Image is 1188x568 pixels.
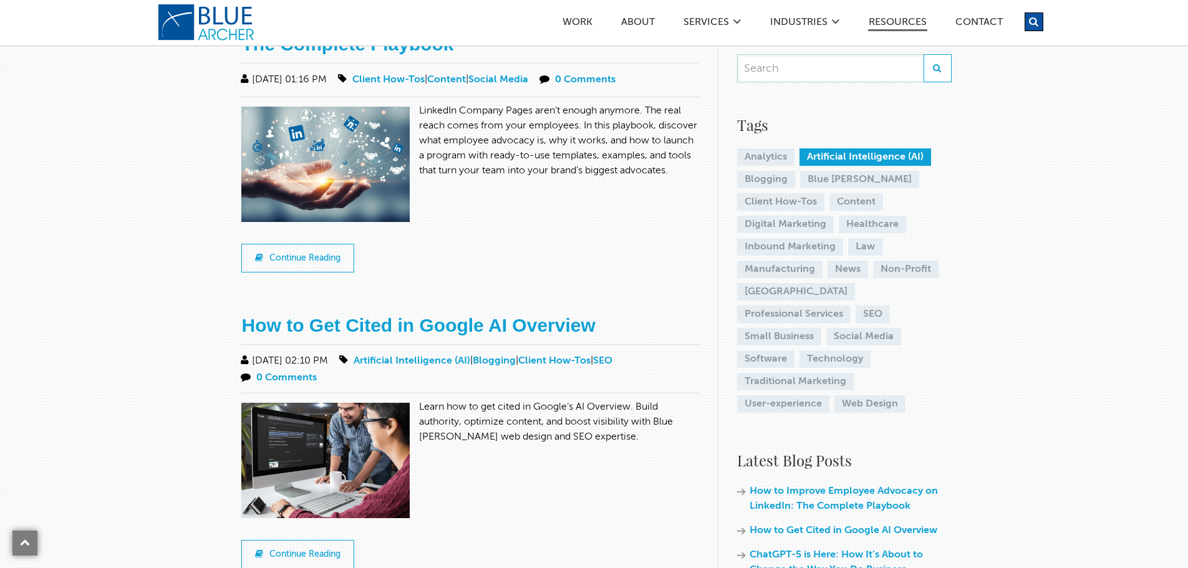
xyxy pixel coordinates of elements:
img: How to Improve Employee Advocacy [241,107,418,231]
a: Social Media [826,328,901,345]
p: Learn how to get cited in Google’s AI Overview. Build authority, optimize content, and boost visi... [241,400,699,445]
a: Continue Reading [241,244,354,272]
span: | | [336,75,531,85]
a: Law [848,238,882,256]
a: Small Business [737,328,821,345]
a: Content [427,75,466,85]
a: SEO [856,306,890,323]
a: Non-Profit [873,261,939,278]
a: Blogging [737,171,795,188]
a: SEO [593,356,612,366]
a: Industries [770,17,828,31]
a: News [828,261,868,278]
a: Software [737,350,794,368]
a: Digital Marketing [737,216,834,233]
span: [DATE] 02:10 PM [238,356,328,366]
a: Healthcare [839,216,906,233]
h4: Latest Blog Posts [737,449,952,471]
a: Client How-Tos [737,193,824,211]
a: Traditional Marketing [737,373,854,390]
a: logo [158,4,258,41]
a: Social Media [468,75,528,85]
a: Content [829,193,883,211]
img: 2 professionals looking at a computer that shows Google SERP result for How to Get Cited in Googl... [241,403,418,527]
input: Search [737,54,924,82]
a: Client How-Tos [352,75,425,85]
span: [DATE] 01:16 PM [238,75,327,85]
a: 0 Comments [256,373,317,383]
a: Work [562,17,593,31]
a: Blogging [473,356,516,366]
a: Blue [PERSON_NAME] [800,171,919,188]
a: Analytics [737,148,794,166]
a: Technology [799,350,871,368]
a: ABOUT [621,17,655,31]
a: Manufacturing [737,261,823,278]
a: Contact [955,17,1003,31]
a: Inbound Marketing [737,238,843,256]
a: Client How-Tos [518,356,591,366]
a: Web Design [834,395,905,413]
h4: Tags [737,113,952,136]
p: LinkedIn Company Pages aren’t enough anymore. The real reach comes from your employees. In this p... [241,103,699,178]
a: 0 Comments [555,75,616,85]
a: How to Get Cited in Google AI Overview [241,315,595,335]
a: How to Get Cited in Google AI Overview [750,526,937,536]
span: | | | [337,356,612,366]
a: Artificial Intelligence (AI) [799,148,931,166]
a: Resources [868,17,927,31]
a: Artificial Intelligence (AI) [354,356,470,366]
a: SERVICES [683,17,730,31]
a: Professional Services [737,306,851,323]
a: [GEOGRAPHIC_DATA] [737,283,855,301]
a: User-experience [737,395,829,413]
a: How to Improve Employee Advocacy on LinkedIn: The Complete Playbook [750,486,938,511]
